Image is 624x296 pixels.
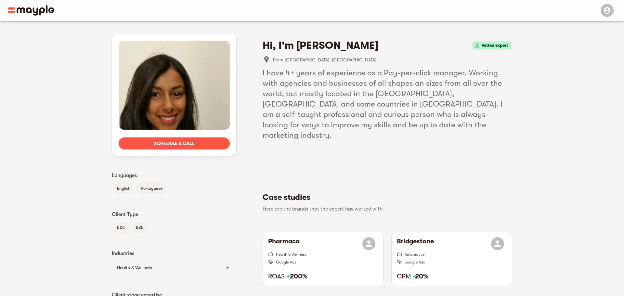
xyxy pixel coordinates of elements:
[268,237,300,250] h6: Pharmaca
[412,273,428,280] strong: 20%
[112,260,237,276] div: Health & Wellness
[412,273,415,280] span: -
[263,232,383,286] button: PharmacaHealth & WellnessGoogle AdsROAS +200%
[112,211,237,218] p: Client Type
[276,260,296,264] span: Google Ads
[263,192,507,202] h5: Case studies
[397,237,434,250] h6: Bridgestone
[405,260,425,264] span: Google Ads
[405,252,424,257] span: Automotive
[392,232,512,286] button: BridgestoneAutomotiveGoogle AdsCPM -20%
[263,68,512,140] h5: I have 4+ years of experience as a Pay-per-click manager. Working with agencies and businesses of...
[112,250,237,257] p: Industries
[8,5,54,16] img: Main logo
[273,56,512,64] span: From [GEOGRAPHIC_DATA], [GEOGRAPHIC_DATA]
[113,185,134,192] span: English
[263,205,507,213] p: Here are the brands that the expert has worked with.
[112,172,237,179] p: Languages
[479,42,511,49] span: Vetted Expert
[117,264,220,272] div: Health & Wellness
[286,273,290,280] span: +
[276,252,306,257] span: Health & Wellness
[268,272,378,281] h6: ROAS
[597,7,616,12] span: Menu
[263,39,378,52] h4: Hi, I'm [PERSON_NAME]
[132,224,148,231] span: B2B
[119,137,230,149] button: Schedule a call
[397,272,507,281] h6: CPM
[286,273,307,280] strong: 200%
[124,139,225,147] span: Schedule a call
[137,185,166,192] span: Portuguese
[113,224,129,231] span: B2C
